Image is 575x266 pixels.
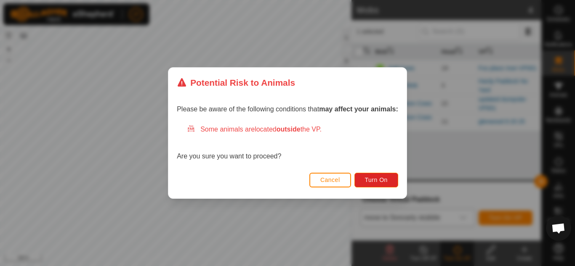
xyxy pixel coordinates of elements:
button: Turn On [354,173,398,187]
strong: may affect your animals: [319,105,398,113]
span: Cancel [320,176,340,183]
span: located the VP. [255,126,322,133]
button: Cancel [309,173,351,187]
div: Potential Risk to Animals [177,76,295,89]
span: Please be aware of the following conditions that [177,105,398,113]
div: Are you sure you want to proceed? [177,124,398,161]
span: Turn On [365,176,388,183]
div: Some animals are [187,124,398,134]
strong: outside [277,126,301,133]
a: Open chat [546,216,571,241]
